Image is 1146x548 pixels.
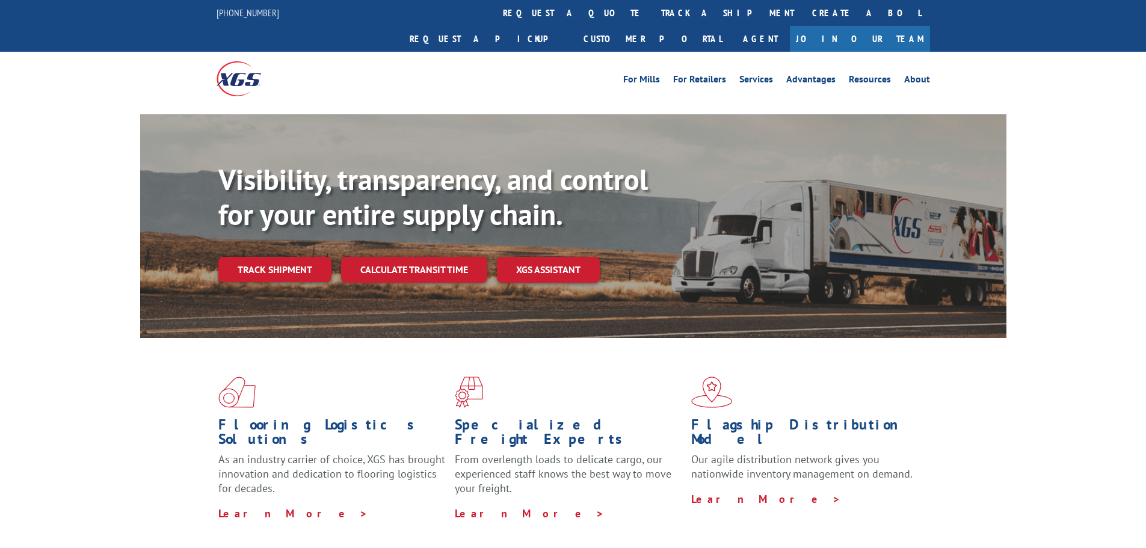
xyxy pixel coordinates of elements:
a: Learn More > [218,506,368,520]
a: Services [739,75,773,88]
a: Join Our Team [790,26,930,52]
a: XGS ASSISTANT [497,257,600,283]
a: Learn More > [691,492,841,506]
a: About [904,75,930,88]
img: xgs-icon-total-supply-chain-intelligence-red [218,377,256,408]
h1: Flagship Distribution Model [691,417,919,452]
a: Customer Portal [575,26,731,52]
a: Agent [731,26,790,52]
b: Visibility, transparency, and control for your entire supply chain. [218,161,648,233]
span: Our agile distribution network gives you nationwide inventory management on demand. [691,452,913,481]
a: Resources [849,75,891,88]
a: Learn More > [455,506,605,520]
h1: Flooring Logistics Solutions [218,417,446,452]
a: Advantages [786,75,836,88]
a: Calculate transit time [341,257,487,283]
a: For Mills [623,75,660,88]
p: From overlength loads to delicate cargo, our experienced staff knows the best way to move your fr... [455,452,682,506]
a: Request a pickup [401,26,575,52]
a: For Retailers [673,75,726,88]
img: xgs-icon-flagship-distribution-model-red [691,377,733,408]
a: [PHONE_NUMBER] [217,7,279,19]
span: As an industry carrier of choice, XGS has brought innovation and dedication to flooring logistics... [218,452,445,495]
a: Track shipment [218,257,331,282]
h1: Specialized Freight Experts [455,417,682,452]
img: xgs-icon-focused-on-flooring-red [455,377,483,408]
